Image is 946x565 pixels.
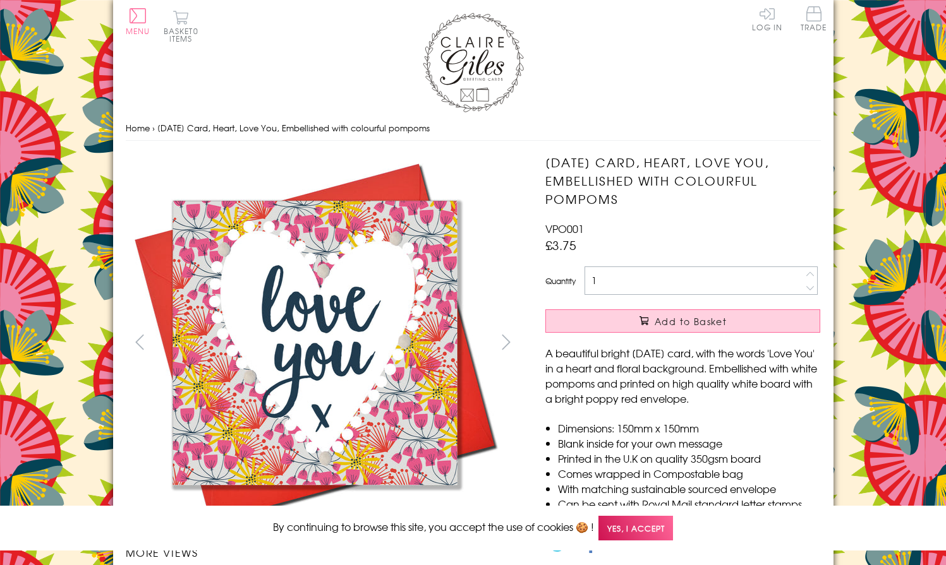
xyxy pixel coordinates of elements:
[126,116,821,141] nav: breadcrumbs
[520,153,899,523] img: Valentine's Day Card, Heart, Love You, Embellished with colourful pompoms
[545,345,820,406] p: A beautiful bright [DATE] card, with the words 'Love You' in a heart and floral background. Embel...
[126,328,154,356] button: prev
[545,309,820,333] button: Add to Basket
[558,466,820,481] li: Comes wrapped in Compostable bag
[558,481,820,496] li: With matching sustainable sourced envelope
[545,236,576,254] span: £3.75
[558,451,820,466] li: Printed in the U.K on quality 350gsm board
[558,436,820,451] li: Blank inside for your own message
[558,496,820,511] li: Can be sent with Royal Mail standard letter stamps
[126,8,150,35] button: Menu
[126,545,521,560] h3: More views
[598,516,673,540] span: Yes, I accept
[169,25,198,44] span: 0 items
[492,328,520,356] button: next
[157,122,430,134] span: [DATE] Card, Heart, Love You, Embellished with colourful pompoms
[752,6,782,31] a: Log In
[126,122,150,134] a: Home
[545,275,576,287] label: Quantity
[801,6,827,31] span: Trade
[164,10,198,42] button: Basket0 items
[423,13,524,112] img: Claire Giles Greetings Cards
[801,6,827,33] a: Trade
[545,153,820,208] h1: [DATE] Card, Heart, Love You, Embellished with colourful pompoms
[125,153,504,532] img: Valentine's Day Card, Heart, Love You, Embellished with colourful pompoms
[152,122,155,134] span: ›
[558,420,820,436] li: Dimensions: 150mm x 150mm
[126,25,150,37] span: Menu
[655,315,727,328] span: Add to Basket
[545,221,584,236] span: VPO001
